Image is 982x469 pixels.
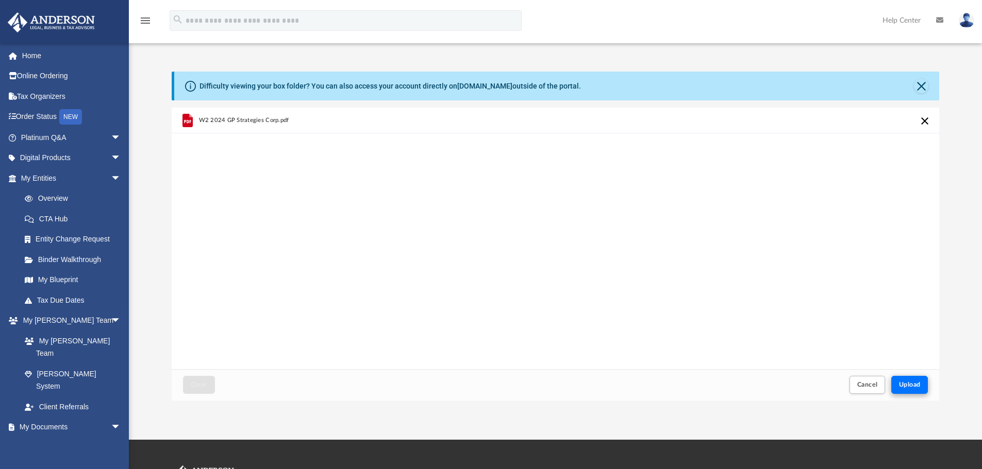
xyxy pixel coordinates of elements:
a: Home [7,45,137,66]
a: My Documentsarrow_drop_down [7,417,131,438]
a: [DOMAIN_NAME] [457,82,512,90]
a: Platinum Q&Aarrow_drop_down [7,127,137,148]
img: Anderson Advisors Platinum Portal [5,12,98,32]
div: Upload [172,108,940,401]
span: arrow_drop_down [111,310,131,332]
a: Overview [14,188,137,209]
span: Cancel [857,381,878,388]
div: Difficulty viewing your box folder? You can also access your account directly on outside of the p... [199,81,581,92]
div: grid [172,108,940,369]
a: [PERSON_NAME] System [14,363,131,396]
span: arrow_drop_down [111,168,131,189]
a: Digital Productsarrow_drop_down [7,148,137,168]
a: My [PERSON_NAME] Teamarrow_drop_down [7,310,131,331]
button: Close [914,79,928,93]
span: Upload [899,381,921,388]
div: NEW [59,109,82,125]
button: Close [183,376,215,394]
a: Order StatusNEW [7,107,137,128]
i: menu [139,14,152,27]
a: Client Referrals [14,396,131,417]
button: Cancel [850,376,886,394]
a: Entity Change Request [14,229,137,250]
a: Tax Due Dates [14,290,137,310]
button: Cancel this upload [919,115,931,127]
a: My Blueprint [14,270,131,290]
img: User Pic [959,13,974,28]
button: Upload [891,376,928,394]
a: My Entitiesarrow_drop_down [7,168,137,188]
i: search [172,14,184,25]
span: W2 2024 GP Strategies Corp.pdf [198,117,289,124]
a: CTA Hub [14,209,137,229]
a: Tax Organizers [7,86,137,107]
a: My [PERSON_NAME] Team [14,331,126,363]
span: arrow_drop_down [111,148,131,169]
span: arrow_drop_down [111,417,131,438]
span: arrow_drop_down [111,127,131,148]
a: menu [139,20,152,27]
span: Close [191,381,207,388]
a: Binder Walkthrough [14,249,137,270]
a: Online Ordering [7,66,137,86]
